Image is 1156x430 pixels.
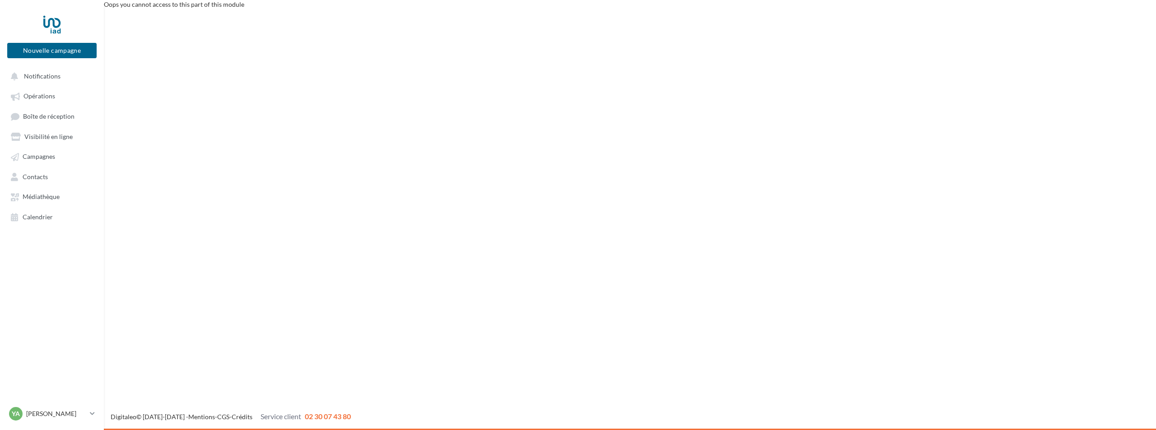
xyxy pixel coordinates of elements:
[26,409,86,418] p: [PERSON_NAME]
[305,412,351,421] span: 02 30 07 43 80
[12,409,20,418] span: YA
[5,188,98,204] a: Médiathèque
[5,108,98,125] a: Boîte de réception
[111,413,351,421] span: © [DATE]-[DATE] - - -
[5,88,98,104] a: Opérations
[24,72,61,80] span: Notifications
[23,92,55,100] span: Opérations
[23,112,75,120] span: Boîte de réception
[5,168,98,185] a: Contacts
[23,193,60,201] span: Médiathèque
[5,68,95,84] button: Notifications
[23,213,53,221] span: Calendrier
[7,43,97,58] button: Nouvelle campagne
[7,405,97,422] a: YA [PERSON_NAME]
[261,412,301,421] span: Service client
[23,153,55,161] span: Campagnes
[232,413,252,421] a: Crédits
[23,173,48,180] span: Contacts
[104,0,244,8] span: Oops you cannot access to this part of this module
[188,413,215,421] a: Mentions
[5,128,98,144] a: Visibilité en ligne
[5,208,98,225] a: Calendrier
[24,133,73,140] span: Visibilité en ligne
[111,413,136,421] a: Digitaleo
[217,413,229,421] a: CGS
[5,148,98,164] a: Campagnes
